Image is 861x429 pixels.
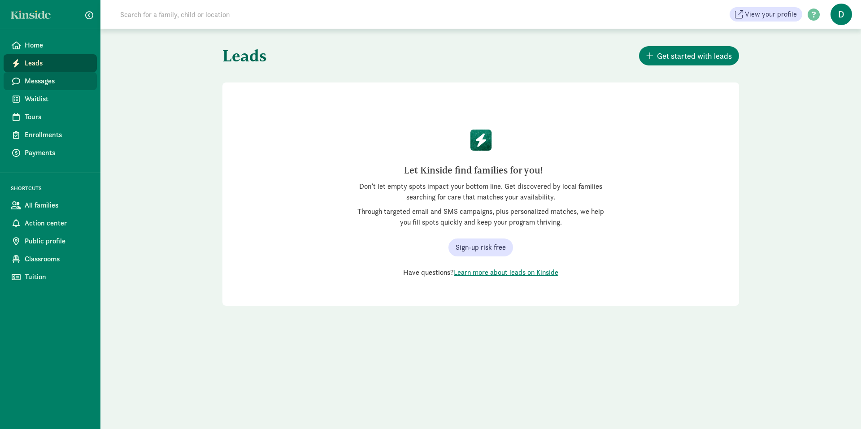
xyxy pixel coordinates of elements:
[25,112,90,122] span: Tours
[25,236,90,247] span: Public profile
[25,58,90,69] span: Leads
[4,108,97,126] a: Tours
[353,267,608,278] div: Have questions?
[4,196,97,214] a: All families
[25,76,90,87] span: Messages
[454,268,558,277] a: Learn more about leads on Kinside
[4,54,97,72] a: Leads
[115,5,366,23] input: Search for a family, child or location
[816,386,861,429] iframe: Chat Widget
[456,242,506,253] span: Sign-up risk free
[4,72,97,90] a: Messages
[25,200,90,211] span: All families
[361,163,587,178] h2: Let Kinside find families for you!
[4,250,97,268] a: Classrooms
[25,272,90,282] span: Tuition
[745,9,797,20] span: View your profile
[25,147,90,158] span: Payments
[657,50,732,62] span: Get started with leads
[222,39,479,72] h1: Leads
[353,206,608,228] p: Through targeted email and SMS campaigns, plus personalized matches, we help you fill spots quick...
[4,144,97,162] a: Payments
[4,214,97,232] a: Action center
[25,130,90,140] span: Enrollments
[448,238,513,256] button: Sign-up risk free
[4,126,97,144] a: Enrollments
[831,4,852,25] span: D
[639,46,739,65] button: Get started with leads
[4,232,97,250] a: Public profile
[25,94,90,104] span: Waitlist
[4,90,97,108] a: Waitlist
[353,181,608,203] p: Don’t let empty spots impact your bottom line. Get discovered by local families searching for car...
[730,7,802,22] a: View your profile
[25,254,90,264] span: Classrooms
[4,268,97,286] a: Tuition
[25,40,90,51] span: Home
[4,36,97,54] a: Home
[25,218,90,229] span: Action center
